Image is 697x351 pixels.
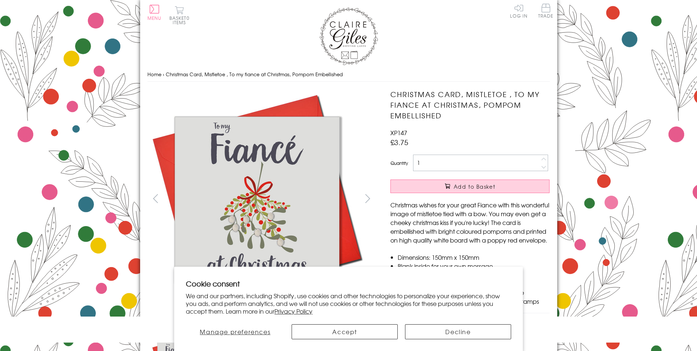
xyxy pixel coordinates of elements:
p: We and our partners, including Shopify, use cookies and other technologies to personalize your ex... [186,292,511,315]
img: Christmas Card, Mistletoe , To my fiance at Christmas, Pompom Embellished [147,89,367,309]
nav: breadcrumbs [147,67,550,82]
span: Menu [147,15,162,21]
h2: Cookie consent [186,278,511,289]
li: Blank inside for your own message [398,262,550,270]
li: Dimensions: 150mm x 150mm [398,253,550,262]
a: Log In [510,4,528,18]
button: next [359,190,376,207]
button: prev [147,190,164,207]
button: Basket0 items [169,6,190,25]
span: XP147 [390,128,407,137]
h1: Christmas Card, Mistletoe , To my fiance at Christmas, Pompom Embellished [390,89,550,121]
span: › [163,71,164,78]
span: Manage preferences [200,327,270,336]
button: Accept [292,324,398,339]
img: Claire Giles Greetings Cards [319,7,378,65]
a: Trade [538,4,554,19]
p: Christmas wishes for your great Fiance with this wonderful image of mistletoe tied with a bow. Yo... [390,200,550,244]
button: Add to Basket [390,180,550,193]
span: Christmas Card, Mistletoe , To my fiance at Christmas, Pompom Embellished [166,71,343,78]
button: Manage preferences [186,324,284,339]
label: Quantity [390,160,408,166]
a: Home [147,71,161,78]
span: £3.75 [390,137,408,147]
a: Privacy Policy [274,307,312,315]
span: Add to Basket [454,183,495,190]
span: Trade [538,4,554,18]
span: 0 items [173,15,190,26]
button: Menu [147,5,162,20]
button: Decline [405,324,511,339]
